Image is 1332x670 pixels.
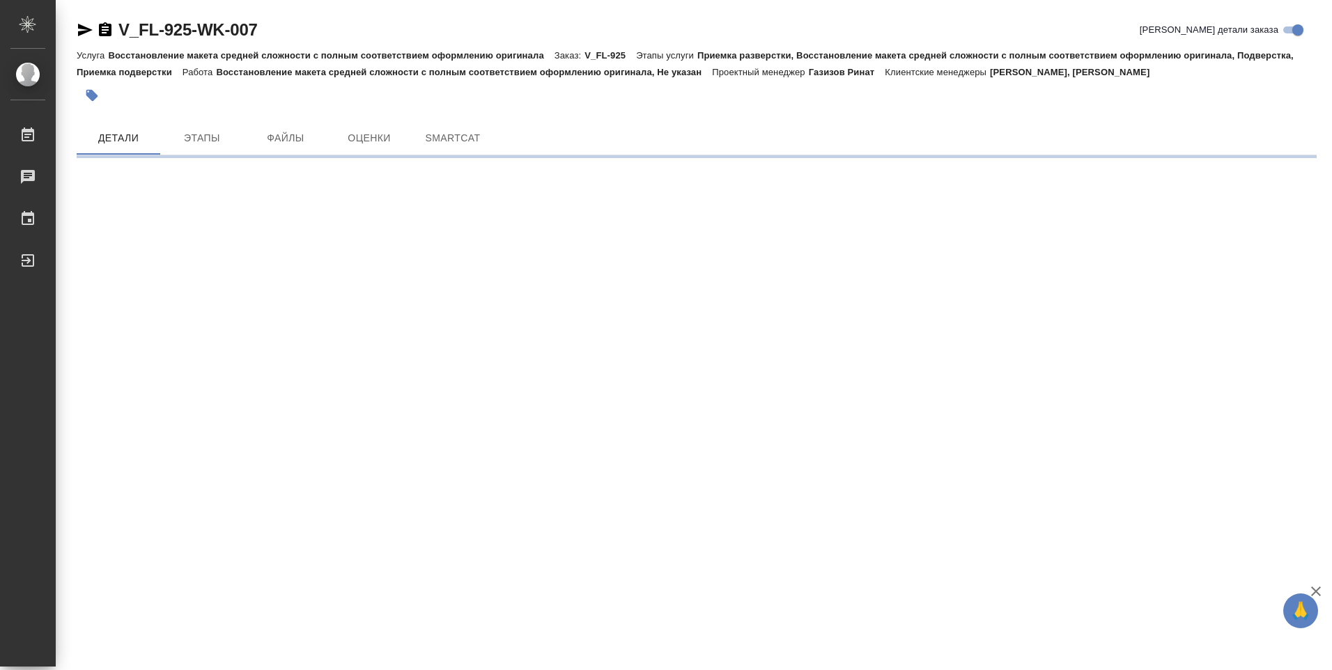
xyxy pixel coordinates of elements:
p: Газизов Ринат [809,67,885,77]
button: Добавить тэг [77,80,107,111]
p: Проектный менеджер [712,67,808,77]
span: [PERSON_NAME] детали заказа [1140,23,1278,37]
span: Детали [85,130,152,147]
button: Скопировать ссылку для ЯМессенджера [77,22,93,38]
p: Клиентские менеджеры [885,67,990,77]
p: Восстановление макета средней сложности с полным соответствием оформлению оригинала [108,50,554,61]
span: Оценки [336,130,403,147]
p: Заказ: [555,50,584,61]
p: Услуга [77,50,108,61]
span: 🙏 [1289,596,1312,625]
p: V_FL-925 [584,50,636,61]
span: Файлы [252,130,319,147]
button: Скопировать ссылку [97,22,114,38]
a: V_FL-925-WK-007 [118,20,258,39]
p: [PERSON_NAME], [PERSON_NAME] [990,67,1160,77]
p: Восстановление макета средней сложности с полным соответствием оформлению оригинала, Не указан [216,67,712,77]
button: 🙏 [1283,593,1318,628]
span: Этапы [169,130,235,147]
p: Этапы услуги [636,50,697,61]
span: SmartCat [419,130,486,147]
p: Работа [183,67,217,77]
